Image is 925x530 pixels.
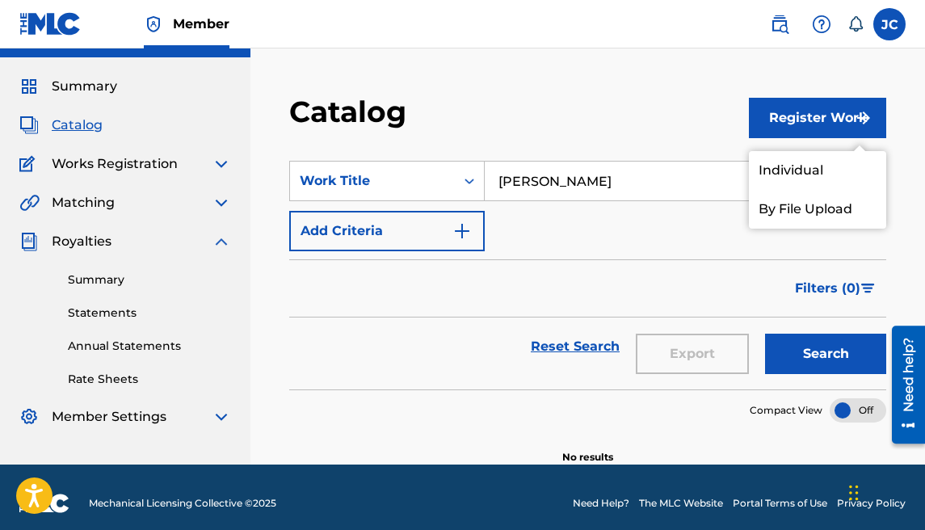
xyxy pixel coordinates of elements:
img: Member Settings [19,407,39,427]
a: Individual [749,151,886,190]
span: Royalties [52,232,111,251]
img: Royalties [19,232,39,251]
span: Member [173,15,229,33]
a: Reset Search [523,329,628,364]
a: SummarySummary [19,77,117,96]
form: Search Form [289,161,886,389]
img: help [812,15,831,34]
a: Public Search [763,8,796,40]
button: Register Work [749,98,886,138]
div: Notifications [847,16,864,32]
img: Catalog [19,116,39,135]
span: Matching [52,193,115,212]
img: Summary [19,77,39,96]
iframe: Chat Widget [844,452,925,530]
span: Summary [52,77,117,96]
span: Works Registration [52,154,178,174]
img: 9d2ae6d4665cec9f34b9.svg [452,221,472,241]
img: expand [212,232,231,251]
button: Filters (0) [785,268,886,309]
img: MLC Logo [19,12,82,36]
img: search [770,15,789,34]
img: Matching [19,193,40,212]
a: Need Help? [573,496,629,511]
div: Work Title [300,171,445,191]
a: Annual Statements [68,338,231,355]
a: Rate Sheets [68,371,231,388]
span: Compact View [750,403,822,418]
div: User Menu [873,8,906,40]
button: Search [765,334,886,374]
img: filter [861,284,875,293]
a: CatalogCatalog [19,116,103,135]
img: expand [212,193,231,212]
img: f7272a7cc735f4ea7f67.svg [854,108,873,128]
h2: Catalog [289,94,414,130]
button: Add Criteria [289,211,485,251]
img: expand [212,154,231,174]
a: The MLC Website [639,496,723,511]
iframe: Resource Center [880,319,925,449]
a: Summary [68,271,231,288]
span: Filters ( 0 ) [795,279,860,298]
span: Catalog [52,116,103,135]
img: Top Rightsholder [144,15,163,34]
img: Works Registration [19,154,40,174]
a: Privacy Policy [837,496,906,511]
p: No results [562,431,613,465]
div: Help [805,8,838,40]
span: Member Settings [52,407,166,427]
div: Drag [849,469,859,517]
span: Mechanical Licensing Collective © 2025 [89,496,276,511]
a: Statements [68,305,231,322]
a: By File Upload [749,190,886,229]
a: Portal Terms of Use [733,496,827,511]
img: expand [212,407,231,427]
